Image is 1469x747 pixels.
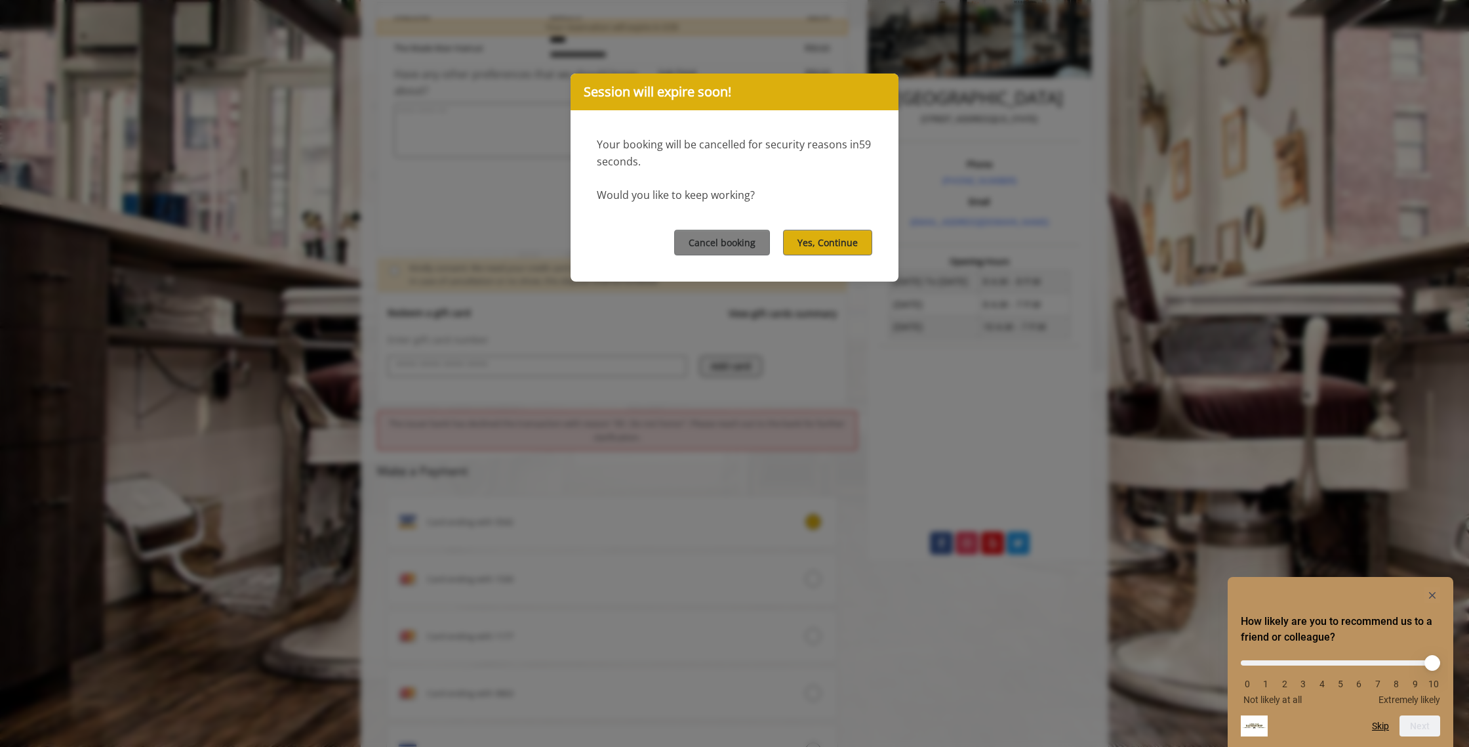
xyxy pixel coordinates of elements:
div: Session will expire soon! [571,74,898,110]
li: 5 [1334,679,1347,689]
li: 10 [1427,679,1440,689]
li: 9 [1409,679,1422,689]
span: s. [633,154,641,169]
li: 2 [1278,679,1291,689]
span: Extremely likely [1378,694,1440,705]
li: 4 [1316,679,1329,689]
div: How likely are you to recommend us to a friend or colleague? Select an option from 0 to 10, with ... [1241,587,1440,736]
div: Your booking will be cancelled for security reasons in Would you like to keep working? [571,110,898,203]
li: 6 [1352,679,1365,689]
button: Next question [1399,715,1440,736]
button: Skip [1372,721,1389,731]
span: 59 second [597,137,871,169]
button: Yes, Continue [783,230,872,255]
span: Not likely at all [1243,694,1302,705]
li: 8 [1390,679,1403,689]
button: Cancel booking [674,230,770,255]
button: Hide survey [1424,587,1440,603]
li: 1 [1259,679,1272,689]
div: How likely are you to recommend us to a friend or colleague? Select an option from 0 to 10, with ... [1241,651,1440,705]
h2: How likely are you to recommend us to a friend or colleague? Select an option from 0 to 10, with ... [1241,614,1440,645]
li: 7 [1371,679,1384,689]
li: 3 [1297,679,1310,689]
li: 0 [1241,679,1254,689]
